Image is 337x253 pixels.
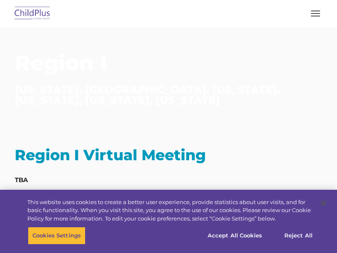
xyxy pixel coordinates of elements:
[314,194,333,213] button: Close
[13,4,52,24] img: ChildPlus by Procare Solutions
[15,50,107,76] span: Region I
[27,198,313,223] div: This website uses cookies to create a better user experience, provide statistics about user visit...
[15,145,322,164] h2: Region I Virtual Meeting
[15,176,28,184] strong: TBA
[203,227,267,245] button: Accept All Cookies
[28,227,86,245] button: Cookies Settings
[15,83,280,106] span: [US_STATE], [GEOGRAPHIC_DATA], [US_STATE], [US_STATE], [US_STATE], [US_STATE]
[272,227,325,245] button: Reject All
